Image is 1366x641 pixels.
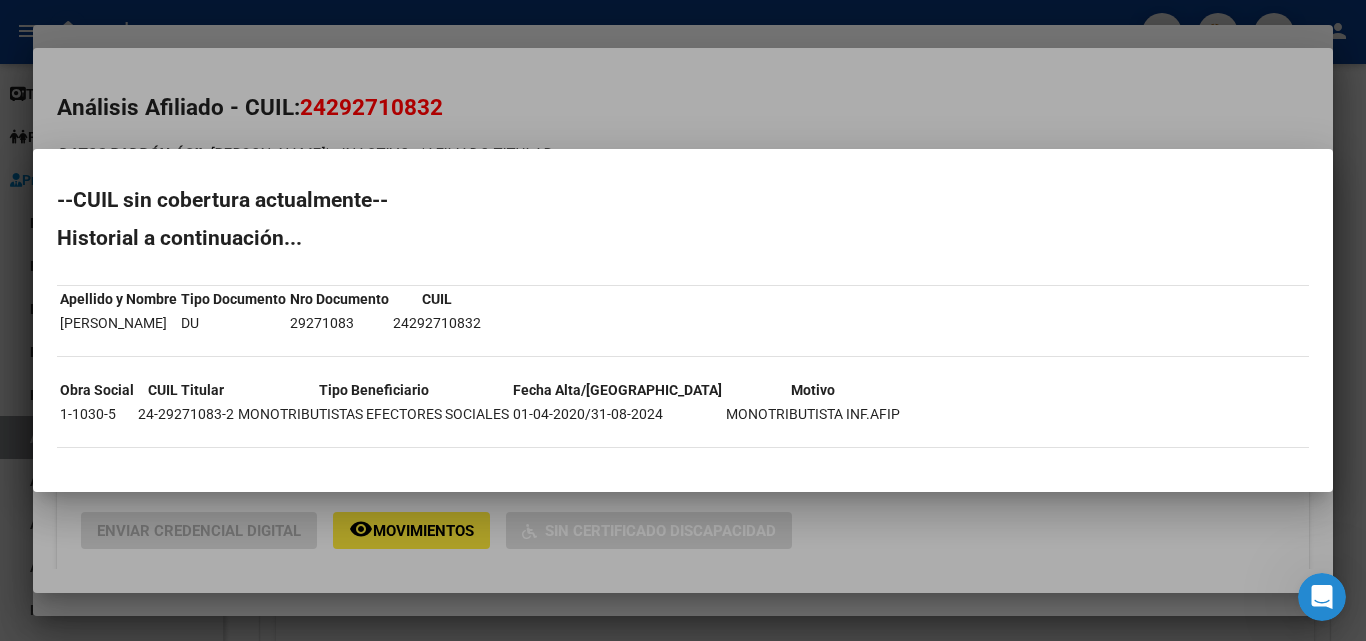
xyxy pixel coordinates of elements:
td: 1-1030-5 [59,403,135,425]
th: CUIL Titular [137,379,235,401]
th: Fecha Alta/[GEOGRAPHIC_DATA] [512,379,723,401]
h2: --CUIL sin cobertura actualmente-- [57,190,1309,210]
td: 24-29271083-2 [137,403,235,425]
th: Tipo Beneficiario [237,379,510,401]
iframe: Intercom live chat [1298,573,1346,621]
th: CUIL [392,288,482,310]
th: Apellido y Nombre [59,288,178,310]
th: Obra Social [59,379,135,401]
h2: Historial a continuación... [57,228,1309,248]
td: MONOTRIBUTISTA INF.AFIP [725,403,901,425]
td: 24292710832 [392,312,482,334]
th: Nro Documento [289,288,390,310]
td: 29271083 [289,312,390,334]
td: 01-04-2020/31-08-2024 [512,403,723,425]
td: DU [180,312,287,334]
td: [PERSON_NAME] [59,312,178,334]
th: Motivo [725,379,901,401]
td: MONOTRIBUTISTAS EFECTORES SOCIALES [237,403,510,425]
th: Tipo Documento [180,288,287,310]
